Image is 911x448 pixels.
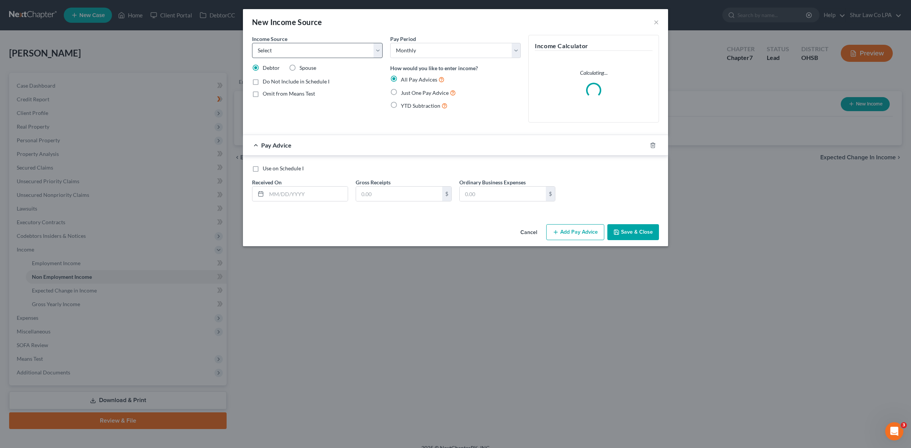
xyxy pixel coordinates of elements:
[901,422,907,428] span: 3
[442,187,451,201] div: $
[401,76,437,83] span: All Pay Advices
[263,90,315,97] span: Omit from Means Test
[885,422,903,440] iframe: Intercom live chat
[514,225,543,240] button: Cancel
[401,90,449,96] span: Just One Pay Advice
[401,102,440,109] span: YTD Subtraction
[356,187,442,201] input: 0.00
[546,187,555,201] div: $
[252,179,282,185] span: Received On
[607,224,659,240] button: Save & Close
[390,64,478,72] label: How would you like to enter income?
[263,64,280,71] span: Debtor
[299,64,316,71] span: Spouse
[535,41,653,51] h5: Income Calculator
[654,17,659,27] button: ×
[252,36,287,42] span: Income Source
[263,165,304,171] span: Use on Schedule I
[546,224,604,240] button: Add Pay Advice
[535,69,653,77] p: Calculating...
[263,78,329,85] span: Do Not Include in Schedule I
[356,178,391,186] label: Gross Receipts
[459,178,526,186] label: Ordinary Business Expenses
[261,141,292,149] span: Pay Advice
[390,35,416,43] label: Pay Period
[252,17,322,27] div: New Income Source
[266,187,348,201] input: MM/DD/YYYY
[460,187,546,201] input: 0.00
